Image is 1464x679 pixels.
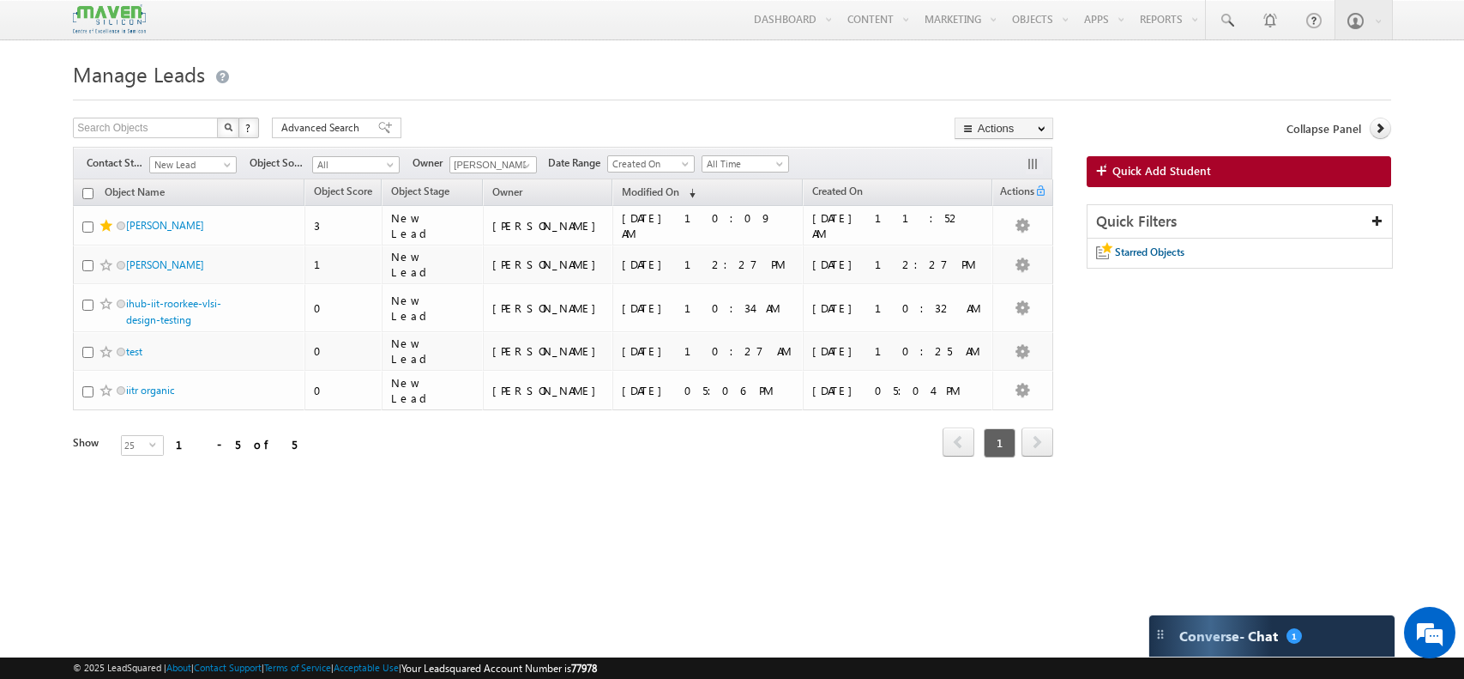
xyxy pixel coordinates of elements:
span: Your Leadsquared Account Number is [401,662,597,675]
a: Terms of Service [264,662,331,673]
div: [PERSON_NAME] [492,257,605,272]
a: Show All Items [514,157,535,174]
div: [DATE] 10:25 AM [812,343,985,359]
a: Object Score [305,182,381,204]
a: Created On [607,155,695,173]
div: 1 - 5 of 5 [176,434,297,454]
span: Owner [413,155,449,171]
a: ihub-iit-roorkee-vlsi-design-testing [126,297,221,326]
a: Acceptable Use [334,662,399,673]
div: New Lead [391,249,476,280]
a: Object Stage [383,182,458,204]
a: iitr organic [126,384,175,397]
a: Quick Add Student [1087,156,1391,187]
div: [PERSON_NAME] [492,383,605,398]
span: Created On [608,156,690,172]
span: New Lead [150,157,232,173]
input: Check all records [82,188,93,199]
span: Created On [812,185,863,197]
div: [DATE] 10:34 AM [622,300,795,316]
div: 0 [314,383,374,398]
span: (sorted descending) [682,186,696,200]
div: [PERSON_NAME] [492,218,605,233]
div: Quick Filters [1087,205,1392,239]
button: ? [238,118,259,138]
div: New Lead [391,336,476,367]
span: Modified On [622,185,679,198]
span: All Time [702,156,784,172]
span: select [149,440,163,448]
div: New Lead [391,375,476,406]
div: New Lead [391,293,476,324]
span: All [313,157,395,173]
div: [DATE] 10:27 AM [622,343,795,359]
img: Search [224,123,232,131]
span: 1 [984,428,1015,458]
div: Show [73,435,107,451]
span: 77978 [571,662,597,675]
div: [DATE] 12:27 PM [622,257,795,272]
div: New Lead [391,210,476,241]
a: test [126,345,142,358]
div: [DATE] 12:27 PM [812,257,985,272]
span: Owner [492,185,522,198]
div: 1 [314,257,374,272]
div: 0 [314,343,374,359]
button: Actions [955,118,1053,139]
span: Advanced Search [281,120,364,136]
a: [PERSON_NAME] [126,219,204,232]
div: [PERSON_NAME] [492,343,605,359]
span: Contact Stage [87,155,149,171]
a: prev [943,429,974,457]
input: Type to Search [449,156,537,173]
a: All [312,156,400,173]
span: © 2025 LeadSquared | | | | | [73,660,597,676]
a: New Lead [149,156,237,173]
a: About [166,662,191,673]
span: Date Range [548,155,607,171]
div: [PERSON_NAME] [492,300,605,316]
span: Object Stage [391,185,449,197]
div: 0 [314,300,374,316]
span: ? [245,120,253,135]
span: Collapse Panel [1286,121,1361,136]
div: [DATE] 10:32 AM [812,300,985,316]
span: 25 [122,436,149,455]
span: Manage Leads [73,60,205,88]
div: [DATE] 11:52 AM [812,210,985,241]
span: 1 [1286,628,1302,644]
a: Modified On (sorted descending) [613,182,704,204]
a: Created On [804,182,871,204]
span: Quick Add Student [1112,163,1211,179]
a: Object Name [96,183,173,205]
div: 3 [314,218,374,233]
img: carter-drag [1154,627,1167,641]
span: Actions [993,182,1034,204]
div: [DATE] 05:06 PM [622,383,795,398]
img: Custom Logo [73,4,145,34]
span: Object Source [250,155,312,171]
a: Contact Support [194,662,262,673]
a: [PERSON_NAME] [126,258,204,271]
span: Object Score [314,185,372,197]
span: next [1021,427,1053,457]
div: [DATE] 10:09 AM [622,210,795,241]
a: All Time [702,155,789,173]
div: [DATE] 05:04 PM [812,383,985,398]
a: next [1021,429,1053,457]
span: prev [943,427,974,457]
span: Starred Objects [1115,246,1184,258]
